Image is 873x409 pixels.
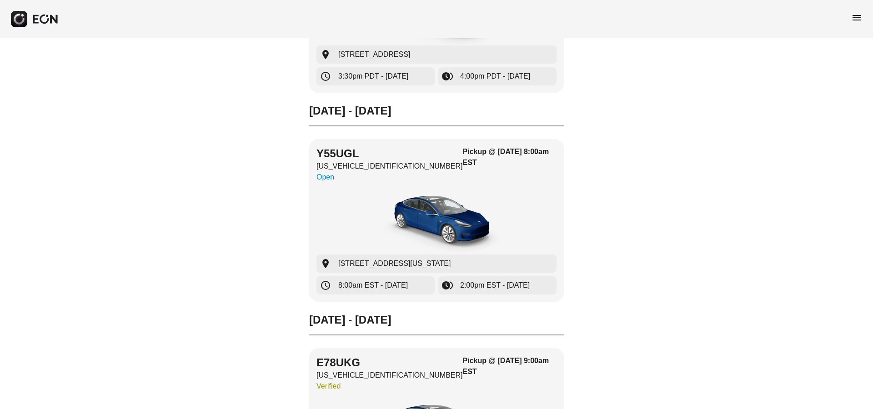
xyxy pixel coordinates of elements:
span: [STREET_ADDRESS] [338,49,410,60]
p: [US_VEHICLE_IDENTIFICATION_NUMBER] [316,161,463,172]
span: location_on [320,258,331,269]
h2: E78UKG [316,355,463,370]
p: Open [316,172,463,183]
img: car [368,186,505,254]
h3: Pickup @ [DATE] 8:00am EST [463,146,557,168]
span: 4:00pm PDT - [DATE] [460,71,530,82]
p: Verified [316,381,463,392]
span: menu [851,12,862,23]
span: [STREET_ADDRESS][US_STATE] [338,258,451,269]
h2: [DATE] - [DATE] [309,104,564,118]
span: browse_gallery [442,280,453,291]
span: schedule [320,71,331,82]
span: 3:30pm PDT - [DATE] [338,71,408,82]
span: 8:00am EST - [DATE] [338,280,408,291]
h2: [DATE] - [DATE] [309,313,564,327]
span: browse_gallery [442,71,453,82]
button: Y55UGL[US_VEHICLE_IDENTIFICATION_NUMBER]OpenPickup @ [DATE] 8:00am ESTcar[STREET_ADDRESS][US_STAT... [309,139,564,302]
span: schedule [320,280,331,291]
span: location_on [320,49,331,60]
p: [US_VEHICLE_IDENTIFICATION_NUMBER] [316,370,463,381]
h3: Pickup @ [DATE] 9:00am EST [463,355,557,377]
h2: Y55UGL [316,146,463,161]
span: 2:00pm EST - [DATE] [460,280,530,291]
